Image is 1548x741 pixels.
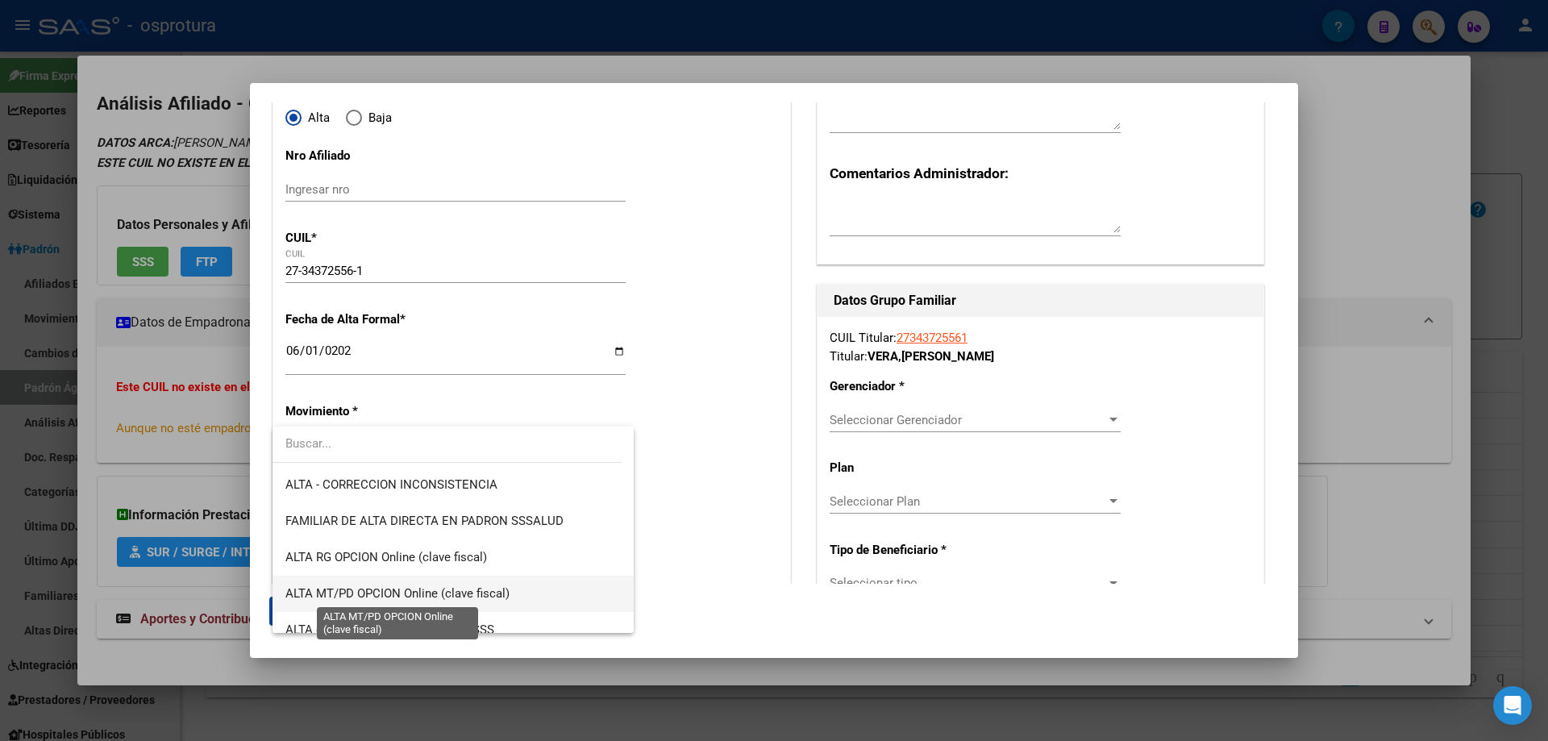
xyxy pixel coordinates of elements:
span: ALTA desde el Padrón Entregado x SSS [285,622,494,637]
span: ALTA - CORRECCION INCONSISTENCIA [285,477,497,492]
span: ALTA RG OPCION Online (clave fiscal) [285,550,487,564]
div: Open Intercom Messenger [1493,686,1532,725]
span: ALTA MT/PD OPCION Online (clave fiscal) [285,586,510,601]
span: FAMILIAR DE ALTA DIRECTA EN PADRON SSSALUD [285,514,564,528]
